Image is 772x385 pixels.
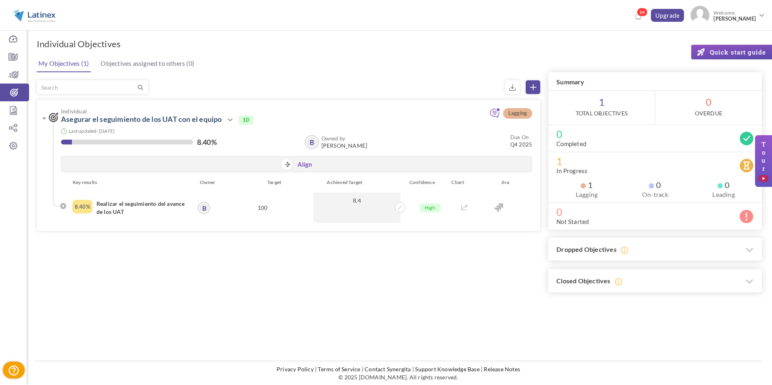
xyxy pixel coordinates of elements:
p: © 2025 [DOMAIN_NAME]. All rights reserved. [35,373,762,381]
div: Jira [483,178,527,186]
span: Welcome, [709,6,758,26]
a: Release Notes [484,366,520,372]
a: Notifications [632,10,645,23]
h1: Individual Objectives [37,38,121,50]
span: 0 [649,181,661,189]
span: T o u r [758,140,769,182]
a: Contact Synergita [365,366,411,372]
img: Logo [9,5,59,25]
a: Support Knowledge Base [415,366,479,372]
label: On-track [625,190,686,199]
li: | [412,365,414,373]
span: 0 [556,130,754,138]
small: Due On [510,134,529,140]
div: Chart [447,178,483,186]
small: Last updated: [DATE] [69,128,115,134]
small: Q4 2025 [510,134,532,148]
b: Owned by [321,135,346,142]
label: Total Objectives [576,109,627,117]
li: | [362,365,363,373]
a: Photo Welcome,[PERSON_NAME] [687,2,768,26]
li: | [315,365,317,373]
img: Photo [690,6,709,25]
span: 10 [239,115,253,124]
input: Search [37,81,136,94]
a: Update achivements [392,203,403,210]
div: Confidence [403,178,448,186]
span: 1 [556,157,754,165]
span: 1 [581,181,593,189]
label: Not Started [556,218,589,226]
span: [PERSON_NAME] [713,16,756,22]
label: Lagging [556,190,617,199]
a: Upgrade [651,9,684,22]
span: Quick start guide [707,48,766,56]
span: 1 [548,91,655,125]
label: In Progress [556,167,587,175]
a: Terms of Service [318,366,360,372]
li: | [481,365,483,373]
span: High [419,203,441,212]
div: Owner [195,178,226,186]
div: Completed Percentage [72,200,92,213]
label: 8.40% [197,138,217,146]
span: 8.4 [317,197,396,204]
div: Key results [67,178,195,186]
label: Leading [693,190,754,199]
small: Export [505,80,520,94]
a: Objectives assigned to others (0) [99,55,196,71]
a: My Objectives (1) [36,55,91,72]
a: Add continuous feedback [489,112,500,119]
a: Create Objective [526,80,540,94]
span: 0 [655,91,762,125]
a: Privacy Policy [277,366,314,372]
h3: Summary [548,72,762,91]
span: 0 [717,181,730,189]
a: Asegurar el seguimiento de los UAT con el equipo [61,115,222,123]
span: 0 [556,208,754,216]
label: Completed [556,140,586,148]
img: Product Tour [758,175,769,182]
span: 14 [637,8,648,17]
a: B [306,136,318,149]
span: [PERSON_NAME] [321,142,367,149]
div: Target [226,178,315,186]
span: Lagging [503,108,532,119]
label: OverDue [695,109,722,117]
h3: Closed Objectives [548,269,762,293]
a: B [199,203,209,213]
img: Jira Integration [494,203,503,212]
span: Individual [61,108,464,114]
h3: Dropped Objectives [548,238,762,262]
h4: Realizar el seguimiento del avance de los UAT [96,200,187,216]
a: Align [298,161,313,169]
div: 100 [216,192,308,223]
div: Achieved Target [315,178,403,186]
